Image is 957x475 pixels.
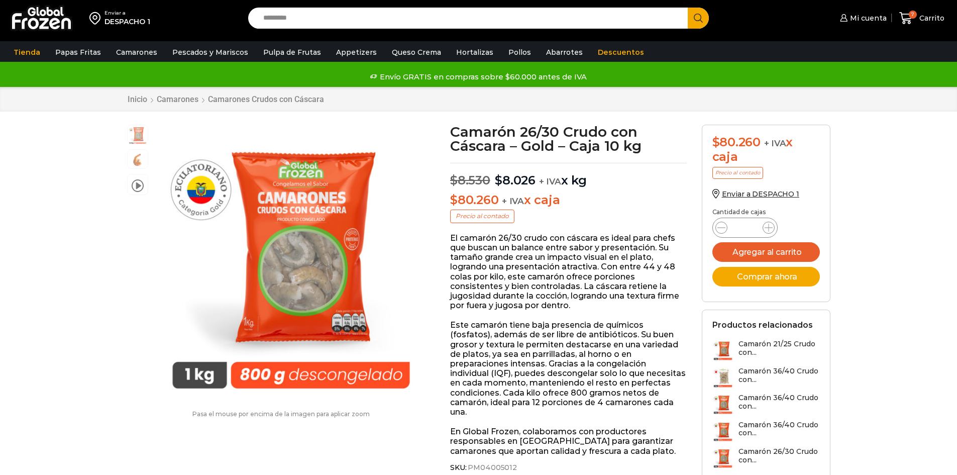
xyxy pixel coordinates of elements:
[450,193,687,208] p: x caja
[712,167,763,179] p: Precio al contado
[450,193,498,207] bdi: 80.260
[450,463,687,472] span: SKU:
[167,43,253,62] a: Pescados y Mariscos
[450,210,514,223] p: Precio al contado
[450,427,687,456] p: En Global Frozen, colaboramos con productores responsables en [GEOGRAPHIC_DATA] para garantizar c...
[450,320,687,417] p: Este camarón tiene baja presencia de químicos (fosfatos), además de ser libre de antibióticos. Su...
[917,13,944,23] span: Carrito
[50,43,106,62] a: Papas Fritas
[495,173,502,187] span: $
[503,43,536,62] a: Pollos
[450,193,458,207] span: $
[450,173,490,187] bdi: 8.530
[127,411,436,418] p: Pasa el mouse por encima de la imagen para aplicar zoom
[712,135,820,164] div: x caja
[9,43,45,62] a: Tienda
[539,176,561,186] span: + IVA
[712,267,820,287] button: Comprar ahora
[712,135,720,149] span: $
[712,320,813,330] h2: Productos relacionados
[495,173,536,187] bdi: 8.026
[764,138,786,148] span: + IVA
[450,233,687,311] p: El camarón 26/30 crudo con cáscara es ideal para chefs que buscan un balance entre sabor y presen...
[738,340,820,357] h3: Camarón 21/25 Crudo con...
[331,43,382,62] a: Appetizers
[847,13,887,23] span: Mi cuenta
[156,94,199,104] a: Camarones
[387,43,446,62] a: Queso Crema
[909,11,917,19] span: 7
[738,421,820,438] h3: Camarón 36/40 Crudo con...
[712,209,820,216] p: Cantidad de cajas
[104,17,150,27] div: DESPACHO 1
[712,367,820,389] a: Camarón 36/40 Crudo con...
[502,196,524,206] span: + IVA
[450,173,458,187] span: $
[722,189,799,199] span: Enviar a DESPACHO 1
[207,94,325,104] a: Camarones Crudos con Cáscara
[712,447,820,469] a: Camarón 26/30 Crudo con...
[258,43,326,62] a: Pulpa de Frutas
[712,189,799,199] a: Enviar a DESPACHO 1
[712,135,761,149] bdi: 80.260
[104,10,150,17] div: Enviar a
[712,340,820,361] a: Camarón 21/25 Crudo con...
[450,125,687,153] h1: Camarón 26/30 Crudo con Cáscara – Gold – Caja 10 kg
[128,125,148,145] span: PM04005012
[541,43,588,62] a: Abarrotes
[451,43,498,62] a: Hortalizas
[738,447,820,464] h3: Camarón 26/30 Crudo con...
[712,242,820,262] button: Agregar al carrito
[837,8,887,28] a: Mi cuenta
[688,8,709,29] button: Search button
[897,7,947,30] a: 7 Carrito
[712,394,820,415] a: Camarón 36/40 Crudo con...
[466,463,517,472] span: PM04005012
[735,221,755,235] input: Product quantity
[712,421,820,442] a: Camarón 36/40 Crudo con...
[450,163,687,188] p: x kg
[593,43,649,62] a: Descuentos
[127,94,148,104] a: Inicio
[111,43,162,62] a: Camarones
[89,10,104,27] img: address-field-icon.svg
[738,367,820,384] h3: Camarón 36/40 Crudo con...
[738,394,820,411] h3: Camarón 36/40 Crudo con...
[128,150,148,170] span: camaron-con-cascara
[127,94,325,104] nav: Breadcrumb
